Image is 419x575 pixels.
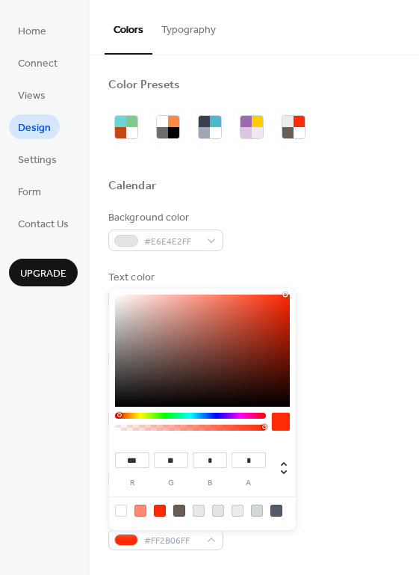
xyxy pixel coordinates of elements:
a: Home [9,18,55,43]
span: Home [18,24,46,40]
div: rgb(255, 43, 6) [154,505,166,517]
a: Contact Us [9,211,78,236]
div: rgb(83, 90, 106) [270,505,282,517]
div: rgb(213, 216, 216) [251,505,263,517]
span: Design [18,120,51,136]
span: Contact Us [18,217,69,233]
span: #E6E4E2FF [144,234,199,250]
label: a [232,479,266,488]
a: Settings [9,147,66,171]
span: Views [18,88,46,104]
div: rgb(237, 236, 235) [232,505,243,517]
a: Connect [9,50,66,75]
label: r [115,479,149,488]
div: Color Presets [108,78,180,93]
div: Background color [108,210,220,226]
span: Upgrade [20,266,66,282]
div: rgb(255, 255, 255) [115,505,127,517]
a: Design [9,114,60,139]
div: rgb(106, 93, 83) [173,505,185,517]
label: g [154,479,188,488]
span: #FF2B06FF [144,533,199,549]
div: rgb(230, 228, 226) [212,505,224,517]
span: Form [18,185,41,200]
div: rgb(255, 135, 115) [134,505,146,517]
button: Upgrade [9,259,78,286]
a: Form [9,179,50,203]
span: Settings [18,153,57,168]
div: Calendar [108,179,156,194]
label: b [193,479,227,488]
div: Text color [108,270,220,286]
a: Views [9,82,55,107]
div: rgb(234, 232, 230) [193,505,205,517]
span: Connect [18,56,58,72]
